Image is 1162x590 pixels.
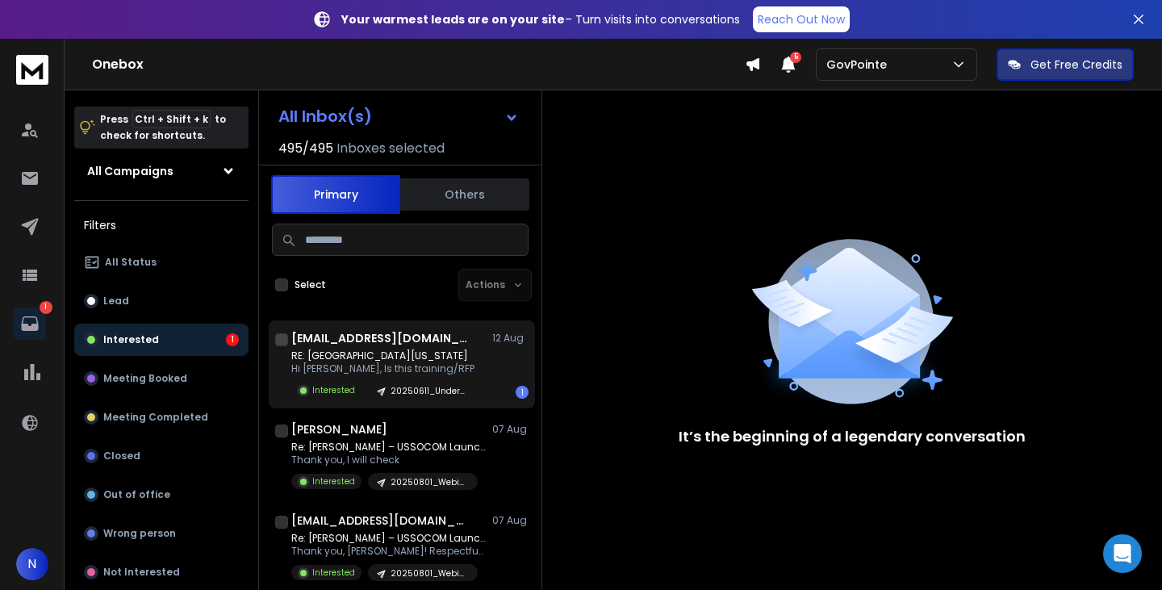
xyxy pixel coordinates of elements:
strong: Your warmest leads are on your site [341,11,565,27]
p: Meeting Completed [103,411,208,424]
p: Re: [PERSON_NAME] – USSOCOM Launches [291,441,485,454]
button: Others [400,177,529,212]
button: Interested1 [74,324,249,356]
p: Get Free Credits [1030,56,1122,73]
p: Interested [312,475,355,487]
h1: [PERSON_NAME] [291,421,387,437]
a: 1 [14,308,46,340]
button: Not Interested [74,556,249,588]
label: Select [295,278,326,291]
button: Primary [271,175,400,214]
p: Hi [PERSON_NAME], Is this training/RFP [291,362,478,375]
p: 20250801_Webinar(0805-0807)-SOFGSD + GovCon 2.0 [391,567,468,580]
p: It’s the beginning of a legendary conversation [679,425,1026,448]
p: Lead [103,295,129,308]
p: Out of office [103,488,170,501]
button: Out of office [74,479,249,511]
p: Interested [312,567,355,579]
p: GovPointe [826,56,893,73]
p: Wrong person [103,527,176,540]
p: RE: [GEOGRAPHIC_DATA][US_STATE] [291,349,478,362]
p: 1 [40,301,52,314]
h1: All Campaigns [87,163,173,179]
p: – Turn visits into conversations [341,11,740,27]
button: All Campaigns [74,155,249,187]
p: 07 Aug [492,514,529,527]
img: logo [16,55,48,85]
div: Open Intercom Messenger [1103,534,1142,573]
h3: Inboxes selected [336,139,445,158]
button: N [16,548,48,580]
h3: Filters [74,214,249,236]
p: Interested [312,384,355,396]
p: Thank you, I will check [291,454,485,467]
p: 12 Aug [492,332,529,345]
div: 1 [226,333,239,346]
p: All Status [105,256,157,269]
button: Meeting Booked [74,362,249,395]
h1: [EMAIL_ADDRESS][DOMAIN_NAME] [291,513,469,529]
p: Closed [103,450,140,462]
p: 20250801_Webinar(0805-0807)-SOFGSD + GovCon 2.0 [391,476,468,488]
h1: All Inbox(s) [278,108,372,124]
p: Not Interested [103,566,180,579]
p: Interested [103,333,159,346]
span: Ctrl + Shift + k [132,110,211,128]
button: Meeting Completed [74,401,249,433]
p: Meeting Booked [103,372,187,385]
p: Reach Out Now [758,11,845,27]
p: 20250611_Under_100K_TexasCampaign_Humble [US_STATE] School District_18K Leads [391,385,468,397]
p: Thank you, [PERSON_NAME]! Respectfully, [PERSON_NAME] [291,545,485,558]
button: Wrong person [74,517,249,550]
span: 495 / 495 [278,139,333,158]
button: Closed [74,440,249,472]
p: Re: [PERSON_NAME] – USSOCOM Launches [291,532,485,545]
span: 5 [790,52,801,63]
h1: [EMAIL_ADDRESS][DOMAIN_NAME] [291,330,469,346]
p: 07 Aug [492,423,529,436]
a: Reach Out Now [753,6,850,32]
button: Lead [74,285,249,317]
button: Get Free Credits [997,48,1134,81]
div: 1 [516,386,529,399]
button: All Inbox(s) [265,100,532,132]
p: Press to check for shortcuts. [100,111,226,144]
h1: Onebox [92,55,745,74]
button: All Status [74,246,249,278]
